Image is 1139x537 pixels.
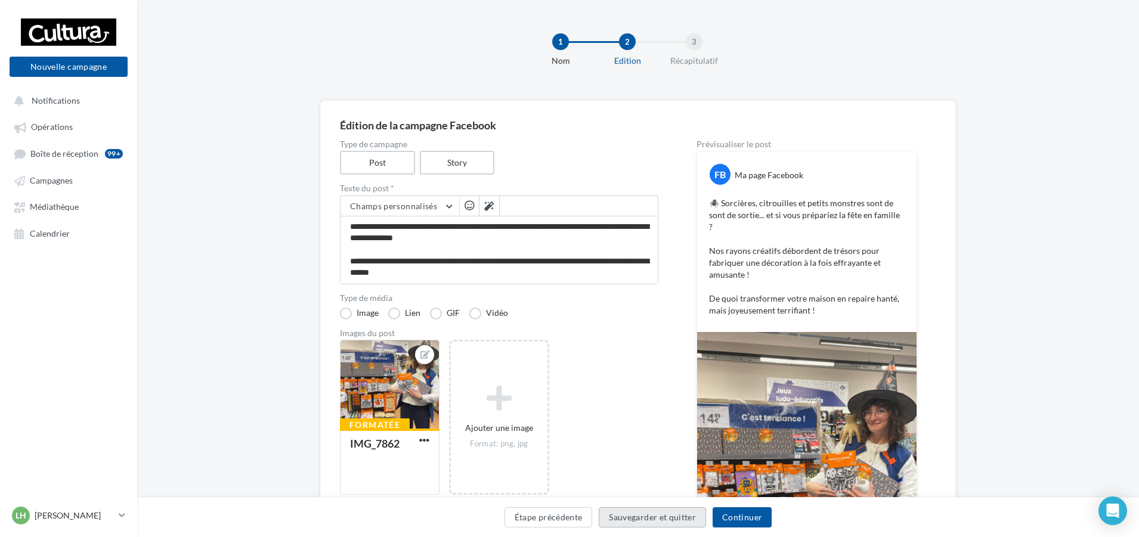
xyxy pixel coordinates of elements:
div: FB [710,164,731,185]
span: Calendrier [30,228,70,238]
a: Médiathèque [7,195,130,217]
div: Nom [522,55,599,67]
span: Médiathèque [30,202,79,212]
a: Opérations [7,116,130,137]
div: IMG_7862 [350,437,400,450]
div: 1 [552,33,569,50]
label: Type de campagne [340,140,658,148]
label: Post [340,151,415,175]
label: Lien [388,308,420,319]
div: Images du post [340,329,658,337]
a: Boîte de réception99+ [7,142,130,164]
span: Boîte de réception [30,148,98,159]
button: Continuer [713,507,772,527]
button: Étape précédente [504,507,593,527]
div: 99+ [105,149,123,159]
label: Type de média [340,294,658,302]
div: Ma page Facebook [735,169,803,181]
div: Édition de la campagne Facebook [340,120,936,131]
div: Prévisualiser le post [697,140,917,148]
label: Vidéo [469,308,508,319]
a: LH [PERSON_NAME] [10,504,128,527]
button: Sauvegarder et quitter [599,507,706,527]
span: Notifications [32,95,80,105]
p: 🕷️ Sorcières, citrouilles et petits monstres sont de sont de sortie... et si vous prépariez la fê... [709,197,905,316]
button: Notifications [7,89,125,111]
span: Champs personnalisés [350,201,437,211]
div: 2 [619,33,636,50]
button: Champs personnalisés [341,196,459,216]
a: Calendrier [7,222,130,244]
div: Formatée [340,418,410,432]
span: Campagnes [30,175,73,185]
label: GIF [430,308,460,319]
button: Nouvelle campagne [10,57,128,77]
a: Campagnes [7,169,130,191]
span: LH [16,510,26,522]
div: Récapitulatif [656,55,732,67]
span: Opérations [31,122,73,132]
label: Story [420,151,495,175]
label: Image [340,308,379,319]
div: 3 [686,33,702,50]
div: Edition [589,55,666,67]
p: [PERSON_NAME] [35,510,114,522]
label: Texte du post * [340,184,658,193]
div: Open Intercom Messenger [1098,496,1127,525]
